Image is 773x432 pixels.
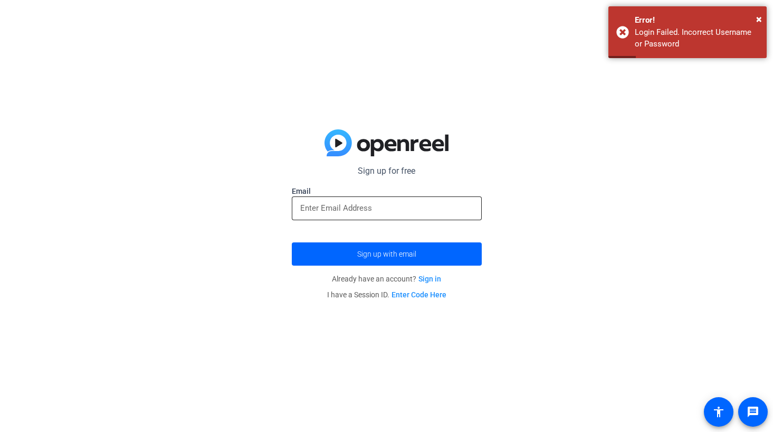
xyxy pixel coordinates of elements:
[332,275,441,283] span: Already have an account?
[325,129,448,157] img: blue-gradient.svg
[300,202,473,214] input: Enter Email Address
[292,186,482,196] label: Email
[712,406,725,418] mat-icon: accessibility
[392,290,446,299] a: Enter Code Here
[756,11,762,27] button: Close
[756,13,762,25] span: ×
[747,406,759,418] mat-icon: message
[327,290,446,299] span: I have a Session ID.
[635,26,759,50] div: Login Failed. Incorrect Username or Password
[418,275,441,283] a: Sign in
[635,14,759,26] div: Error!
[292,165,482,177] p: Sign up for free
[292,242,482,266] button: Sign up with email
